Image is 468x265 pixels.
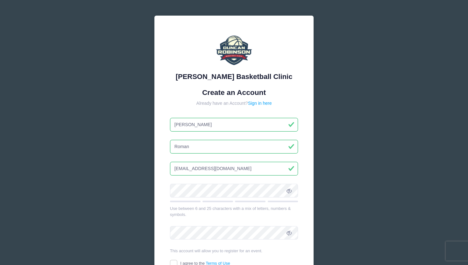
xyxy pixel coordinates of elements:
a: Sign in here [248,101,272,106]
h1: Create an Account [170,88,298,97]
div: [PERSON_NAME] Basketball Clinic [170,71,298,82]
input: Email [170,162,298,175]
div: Already have an Account? [170,100,298,107]
div: This account will allow you to register for an event. [170,248,298,254]
img: Duncan Robinson Basketball Clinic [215,31,253,69]
input: Last Name [170,140,298,154]
div: Use between 6 and 25 characters with a mix of letters, numbers & symbols. [170,205,298,218]
input: First Name [170,118,298,132]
